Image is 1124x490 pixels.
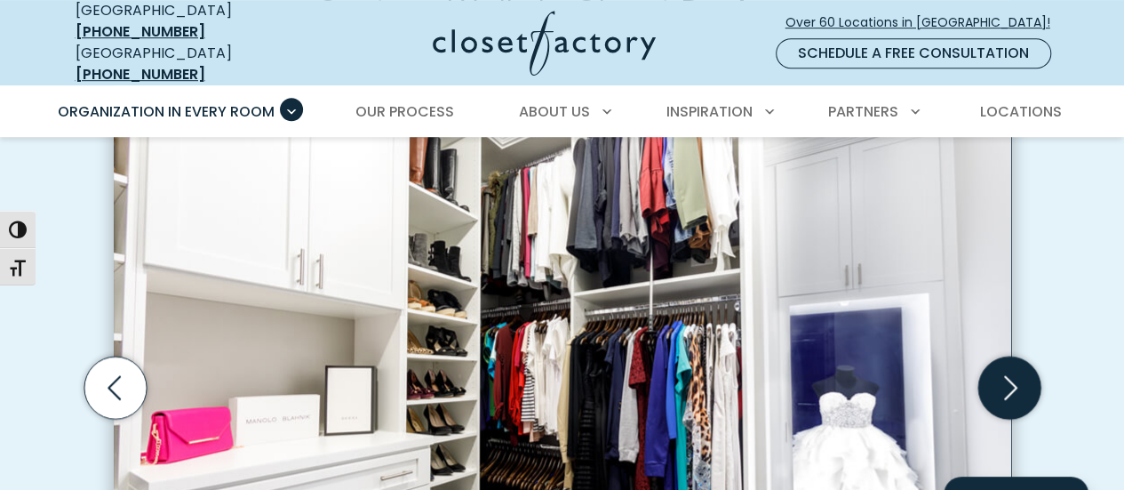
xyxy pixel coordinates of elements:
a: [PHONE_NUMBER] [76,64,205,84]
button: Next slide [971,349,1048,426]
img: Closet Factory Logo [433,11,656,76]
button: Previous slide [77,349,154,426]
nav: Primary Menu [45,87,1080,137]
div: [GEOGRAPHIC_DATA] [76,43,293,85]
a: [PHONE_NUMBER] [76,21,205,42]
a: Schedule a Free Consultation [776,38,1051,68]
span: Our Process [355,101,454,122]
span: Partners [828,101,898,122]
a: Over 60 Locations in [GEOGRAPHIC_DATA]! [785,7,1065,38]
span: Over 60 Locations in [GEOGRAPHIC_DATA]! [785,13,1064,32]
span: About Us [519,101,590,122]
span: Organization in Every Room [58,101,275,122]
span: Inspiration [666,101,753,122]
span: Locations [979,101,1061,122]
